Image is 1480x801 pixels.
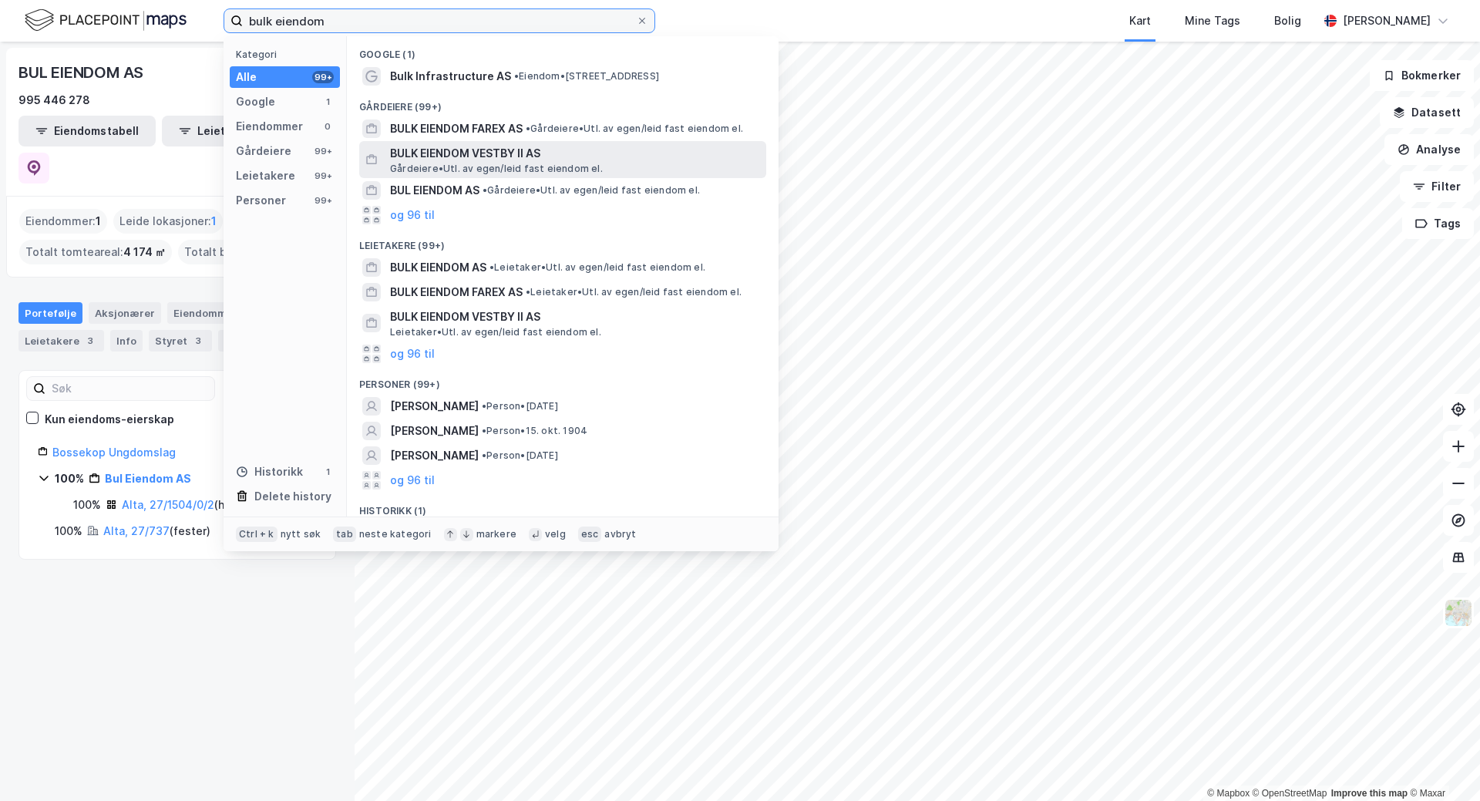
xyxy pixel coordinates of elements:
[96,212,101,231] span: 1
[281,528,321,540] div: nytt søk
[1402,208,1474,239] button: Tags
[321,96,334,108] div: 1
[236,527,277,542] div: Ctrl + k
[347,366,779,394] div: Personer (99+)
[18,116,156,146] button: Eiendomstabell
[105,472,191,485] a: Bul Eiendom AS
[482,400,486,412] span: •
[321,120,334,133] div: 0
[482,449,486,461] span: •
[545,528,566,540] div: velg
[1403,727,1480,801] iframe: Chat Widget
[390,67,511,86] span: Bulk Infrastructure AS
[236,191,286,210] div: Personer
[390,326,601,338] span: Leietaker • Utl. av egen/leid fast eiendom el.
[1343,12,1431,30] div: [PERSON_NAME]
[526,286,530,298] span: •
[514,70,519,82] span: •
[123,243,166,261] span: 4 174 ㎡
[390,163,603,175] span: Gårdeiere • Utl. av egen/leid fast eiendom el.
[514,70,659,82] span: Eiendom • [STREET_ADDRESS]
[167,302,262,324] div: Eiendommer
[243,9,636,32] input: Søk på adresse, matrikkel, gårdeiere, leietakere eller personer
[390,181,479,200] span: BUL EIENDOM AS
[359,528,432,540] div: neste kategori
[483,184,487,196] span: •
[312,71,334,83] div: 99+
[312,145,334,157] div: 99+
[1129,12,1151,30] div: Kart
[390,119,523,138] span: BULK EIENDOM FAREX AS
[55,522,82,540] div: 100%
[73,496,101,514] div: 100%
[254,487,331,506] div: Delete history
[236,93,275,111] div: Google
[347,89,779,116] div: Gårdeiere (99+)
[347,227,779,255] div: Leietakere (99+)
[1331,788,1408,799] a: Improve this map
[236,68,257,86] div: Alle
[526,286,742,298] span: Leietaker • Utl. av egen/leid fast eiendom el.
[312,194,334,207] div: 99+
[390,422,479,440] span: [PERSON_NAME]
[149,330,212,352] div: Styret
[178,240,323,264] div: Totalt byggareal :
[1274,12,1301,30] div: Bolig
[526,123,530,134] span: •
[18,330,104,352] div: Leietakere
[103,524,170,537] a: Alta, 27/737
[321,466,334,478] div: 1
[1370,60,1474,91] button: Bokmerker
[122,496,304,514] div: ( hjemmelshaver )
[390,446,479,465] span: [PERSON_NAME]
[18,91,90,109] div: 995 446 278
[103,522,210,540] div: ( fester )
[1384,134,1474,165] button: Analyse
[19,240,172,264] div: Totalt tomteareal :
[390,206,435,224] button: og 96 til
[110,330,143,352] div: Info
[347,493,779,520] div: Historikk (1)
[45,410,174,429] div: Kun eiendoms-eierskap
[1400,171,1474,202] button: Filter
[390,144,760,163] span: BULK EIENDOM VESTBY II AS
[1444,598,1473,628] img: Z
[489,261,494,273] span: •
[312,170,334,182] div: 99+
[89,302,161,324] div: Aksjonærer
[482,400,558,412] span: Person • [DATE]
[236,49,340,60] div: Kategori
[578,527,602,542] div: esc
[211,212,217,231] span: 1
[25,7,187,34] img: logo.f888ab2527a4732fd821a326f86c7f29.svg
[489,261,705,274] span: Leietaker • Utl. av egen/leid fast eiendom el.
[390,397,479,416] span: [PERSON_NAME]
[482,425,587,437] span: Person • 15. okt. 1904
[52,446,176,459] a: Bossekop Ungdomslag
[1253,788,1327,799] a: OpenStreetMap
[390,471,435,490] button: og 96 til
[162,116,299,146] button: Leietakertabell
[333,527,356,542] div: tab
[19,209,107,234] div: Eiendommer :
[82,333,98,348] div: 3
[236,117,303,136] div: Eiendommer
[482,425,486,436] span: •
[236,142,291,160] div: Gårdeiere
[390,258,486,277] span: BULK EIENDOM AS
[113,209,223,234] div: Leide lokasjoner :
[604,528,636,540] div: avbryt
[45,377,214,400] input: Søk
[236,463,303,481] div: Historikk
[1380,97,1474,128] button: Datasett
[236,167,295,185] div: Leietakere
[476,528,516,540] div: markere
[390,308,760,326] span: BULK EIENDOM VESTBY II AS
[526,123,743,135] span: Gårdeiere • Utl. av egen/leid fast eiendom el.
[190,333,206,348] div: 3
[347,36,779,64] div: Google (1)
[1185,12,1240,30] div: Mine Tags
[1207,788,1250,799] a: Mapbox
[55,469,84,488] div: 100%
